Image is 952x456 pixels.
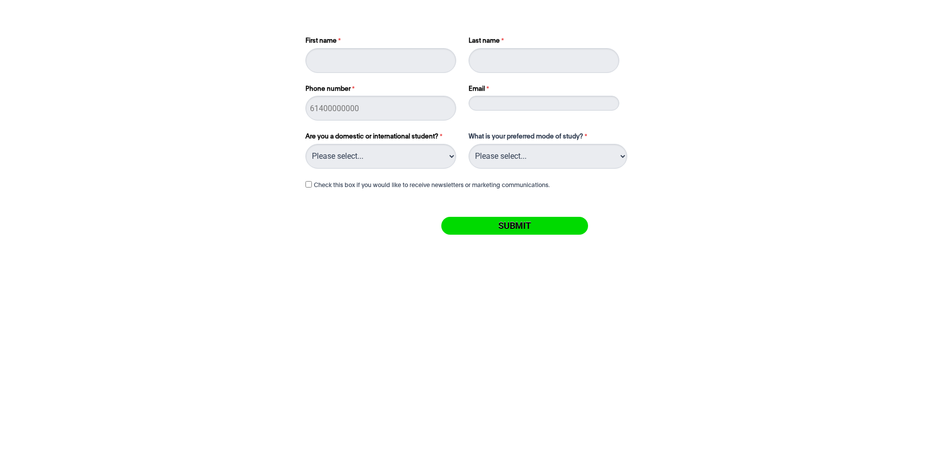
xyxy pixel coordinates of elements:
[305,96,456,121] input: Phone number
[469,133,583,140] span: What is your preferred mode of study?
[469,144,627,169] select: What is your preferred mode of study?
[469,84,622,96] label: Email
[305,132,459,144] label: Are you a domestic or international student?
[305,144,456,169] select: Are you a domestic or international student?
[314,182,550,189] label: Check this box if you would like to receive newsletters or marketing communications.
[305,48,456,73] input: First name
[441,217,588,235] input: Submit
[469,36,622,48] label: Last name
[469,48,619,73] input: Last name
[305,36,459,48] label: First name
[305,84,459,96] label: Phone number
[469,96,619,111] input: Email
